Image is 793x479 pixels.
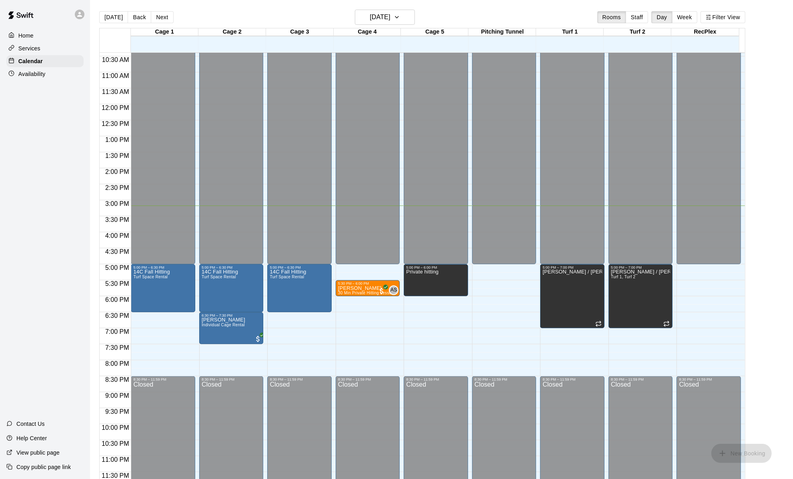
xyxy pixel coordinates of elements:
p: Availability [18,70,46,78]
div: 5:00 PM – 6:30 PM: 14C Fall Hitting [131,264,195,312]
div: 8:30 PM – 11:59 PM [475,377,509,381]
span: 5:00 PM [103,264,131,271]
div: 5:00 PM – 7:00 PM [611,265,644,269]
button: Staff [626,11,649,23]
div: 8:30 PM – 11:59 PM [679,377,714,381]
span: 8:00 PM [103,360,131,367]
div: Cage 1 [131,28,198,36]
span: Aaron Simmons [392,285,399,295]
span: 8:30 PM [103,376,131,383]
a: Home [6,30,84,42]
div: 5:00 PM – 6:00 PM [406,265,439,269]
div: 5:00 PM – 6:30 PM [270,265,302,269]
button: Back [128,11,151,23]
div: 8:30 PM – 11:59 PM [270,377,304,381]
span: Individual Cage Rental [202,323,245,327]
p: Help Center [16,434,47,442]
span: 5:30 PM [103,280,131,287]
span: 9:00 PM [103,392,131,399]
span: 2:00 PM [103,168,131,175]
a: Calendar [6,55,84,67]
button: Next [151,11,173,23]
div: 5:00 PM – 7:00 PM: Myles / Aaron Camps [540,264,605,328]
p: Services [18,44,40,52]
div: Cage 4 [334,28,401,36]
span: 7:00 PM [103,328,131,335]
div: 5:30 PM – 6:00 PM: Charlie Sprecher [336,280,400,296]
span: Turf Space Rental [270,275,304,279]
div: Cage 3 [266,28,334,36]
span: 6:30 PM [103,312,131,319]
span: 11:00 PM [100,456,131,463]
span: 12:30 PM [100,120,131,127]
span: You don't have the permission to add bookings [711,449,772,456]
div: 5:00 PM – 7:00 PM [543,265,575,269]
p: Copy public page link [16,463,71,471]
p: Contact Us [16,420,45,428]
span: 11:30 AM [100,88,131,95]
button: Rooms [597,11,626,23]
span: 3:30 PM [103,216,131,223]
a: Services [6,42,84,54]
span: 1:30 PM [103,152,131,159]
span: AS [390,286,397,294]
p: Calendar [18,57,43,65]
p: View public page [16,449,60,457]
div: Aaron Simmons [389,285,399,295]
a: Availability [6,68,84,80]
div: 5:00 PM – 6:30 PM [133,265,166,269]
div: 8:30 PM – 11:59 PM [338,377,373,381]
button: Filter View [701,11,745,23]
div: 8:30 PM – 11:59 PM [543,377,577,381]
span: 7:30 PM [103,344,131,351]
h6: [DATE] [370,12,390,23]
div: Pitching Tunnel [469,28,536,36]
span: 11:00 AM [100,72,131,79]
span: 1:00 PM [103,136,131,143]
div: 8:30 PM – 11:59 PM [611,377,646,381]
span: All customers have paid [254,335,262,343]
span: Turf Space Rental [202,275,236,279]
div: 5:00 PM – 7:00 PM: Myles / Aaron Camps [609,264,673,328]
button: Week [672,11,697,23]
span: 11:30 PM [100,472,131,479]
button: [DATE] [99,11,128,23]
div: 5:00 PM – 6:30 PM [202,265,234,269]
div: 5:00 PM – 6:00 PM: Private hitting [404,264,468,296]
span: Recurring event [595,321,602,327]
button: Day [651,11,672,23]
span: Recurring event [663,321,670,327]
div: Turf 1 [536,28,604,36]
div: Turf 2 [604,28,671,36]
span: 4:00 PM [103,232,131,239]
span: 30 Min Private Hitting Lesson [338,291,394,295]
span: All customers have paid [378,287,386,295]
div: 5:00 PM – 6:30 PM: 14C Fall Hitting [267,264,332,312]
span: Turf Space Rental [133,275,168,279]
span: Turf 1, Turf 2 [611,275,636,279]
div: 5:30 PM – 6:00 PM [338,281,371,285]
div: 8:30 PM – 11:59 PM [406,377,441,381]
span: 10:30 AM [100,56,131,63]
span: 10:30 PM [100,440,131,447]
span: 3:00 PM [103,200,131,207]
p: Home [18,32,34,40]
div: RecPlex [671,28,739,36]
div: 6:30 PM – 7:30 PM [202,313,234,317]
div: 6:30 PM – 7:30 PM: Peter Kolch [199,312,264,344]
span: 10:00 PM [100,424,131,431]
span: 4:30 PM [103,248,131,255]
span: 9:30 PM [103,408,131,415]
span: 6:00 PM [103,296,131,303]
div: Cage 5 [401,28,469,36]
span: 12:00 PM [100,104,131,111]
div: 8:30 PM – 11:59 PM [133,377,168,381]
div: Cage 2 [198,28,266,36]
div: 5:00 PM – 6:30 PM: 14C Fall Hitting [199,264,264,312]
button: [DATE] [355,10,415,25]
span: 2:30 PM [103,184,131,191]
